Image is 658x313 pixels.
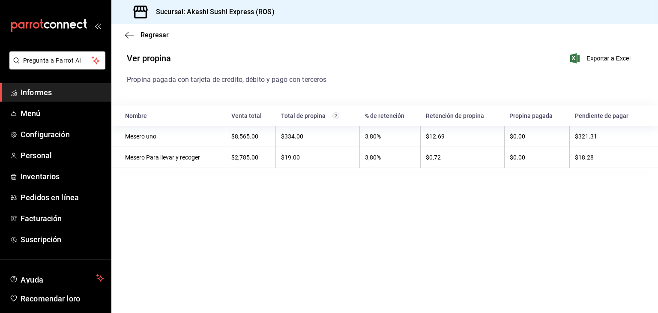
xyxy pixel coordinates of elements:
svg: Total de propinas cobradas con el Punto de Venta y Terminal Pay antes de comisiones [332,112,339,119]
font: Informes [21,88,52,97]
font: Suscripción [21,235,61,244]
font: Exportar a Excel [586,55,631,62]
a: Pregunta a Parrot AI [6,62,105,71]
font: $18.28 [575,154,594,161]
font: Ver propina [127,53,171,63]
button: Pregunta a Parrot AI [9,51,105,69]
font: Regresar [141,31,169,39]
font: Pregunta a Parrot AI [23,57,81,64]
font: Personal [21,151,52,160]
button: Exportar a Excel [572,53,631,63]
font: Recomendar loro [21,294,80,303]
font: % de retención [365,112,404,119]
font: Pedidos en línea [21,193,79,202]
font: $321.31 [575,133,597,140]
font: Inventarios [21,172,60,181]
font: Pendiente de pagar [575,112,628,119]
font: $19.00 [281,154,300,161]
font: Ayuda [21,275,44,284]
button: Regresar [125,31,169,39]
font: $0.00 [510,133,525,140]
font: Mesero uno [125,133,156,140]
font: $8,565.00 [231,133,258,140]
font: Retención de propina [426,112,484,119]
font: Venta total [231,112,262,119]
font: $334.00 [281,133,303,140]
font: Sucursal: Akashi Sushi Express (ROS) [156,8,275,16]
font: $12.69 [426,133,445,140]
font: $0.00 [510,154,525,161]
font: 3,80% [365,133,381,140]
font: Mesero Para llevar y recoger [125,154,200,161]
button: abrir_cajón_menú [94,22,101,29]
font: Propina pagada [509,112,553,119]
font: Menú [21,109,41,118]
font: $0,72 [426,154,441,161]
font: $2,785.00 [231,154,258,161]
font: Nombre [125,112,147,119]
font: Facturación [21,214,62,223]
font: Configuración [21,130,70,139]
font: Total de propina [281,112,326,119]
font: 3,80% [365,154,381,161]
font: Propina pagada con tarjeta de crédito, débito y pago con terceros [127,75,327,84]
